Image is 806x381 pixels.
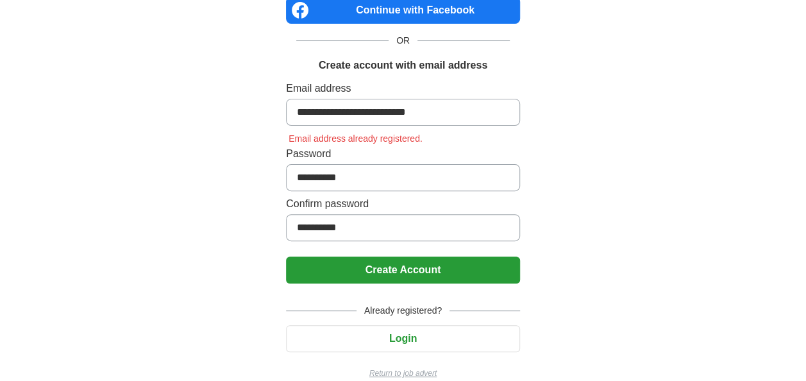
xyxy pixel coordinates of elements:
a: Login [286,333,520,344]
span: OR [389,34,417,47]
button: Create Account [286,257,520,284]
h1: Create account with email address [319,58,487,73]
label: Password [286,146,520,162]
label: Confirm password [286,196,520,212]
button: Login [286,325,520,352]
span: Email address already registered. [286,133,425,144]
label: Email address [286,81,520,96]
span: Already registered? [357,304,449,317]
a: Return to job advert [286,368,520,379]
